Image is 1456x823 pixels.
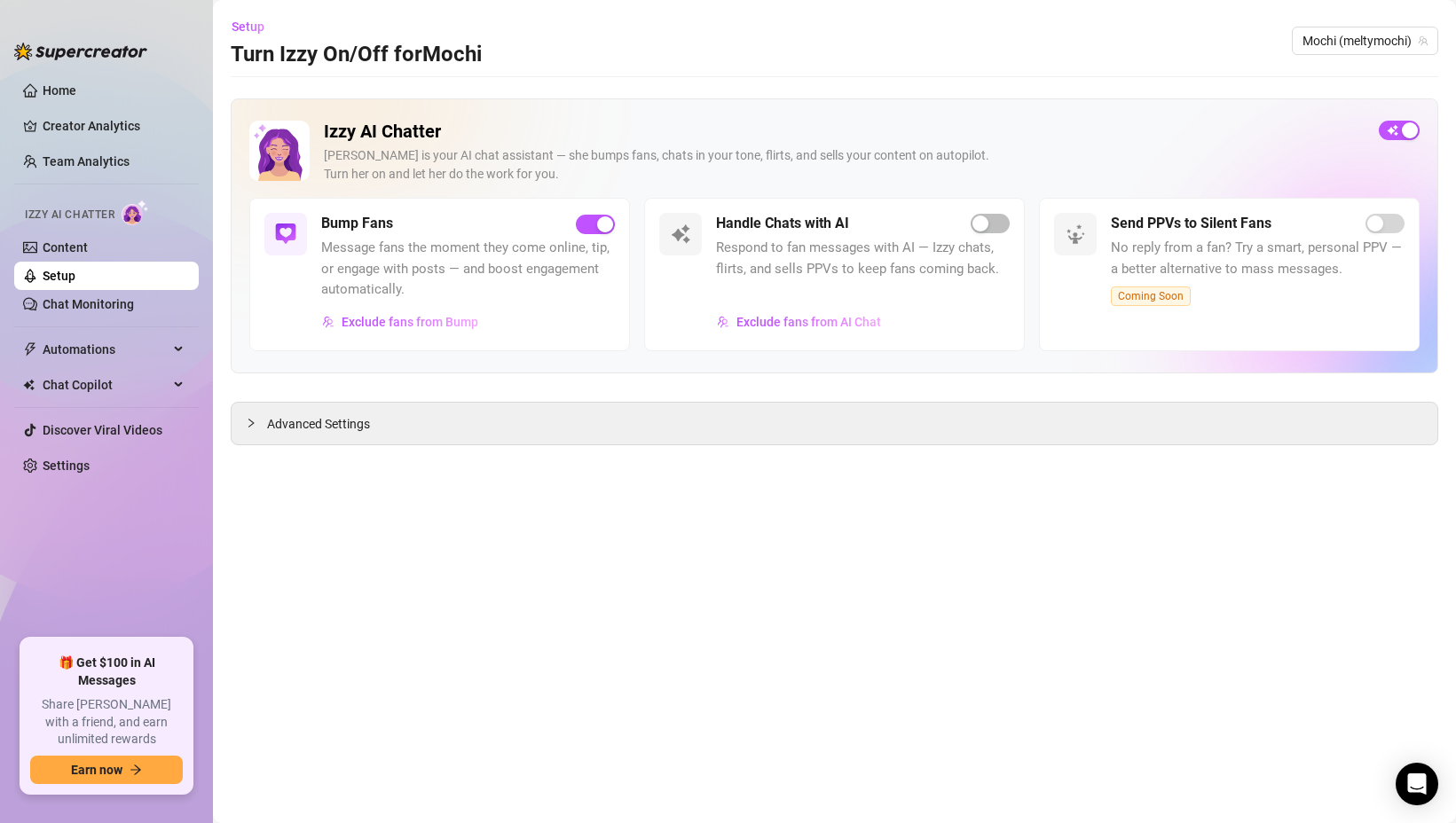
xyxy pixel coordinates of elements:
a: Team Analytics [43,154,130,169]
img: Chat Copilot [23,379,35,391]
img: svg%3e [717,316,729,328]
span: thunderbolt [23,342,37,357]
div: collapsed [246,413,267,433]
img: logo-BBDzfeDw.svg [14,43,147,60]
h2: Izzy AI Chatter [324,121,1365,143]
a: Settings [43,459,90,473]
span: Setup [232,20,264,34]
a: Content [43,240,88,255]
span: Izzy AI Chatter [25,207,114,223]
button: Exclude fans from AI Chat [716,308,882,336]
img: svg%3e [322,316,334,328]
a: Creator Analytics [43,112,185,140]
span: Mochi (meltymochi) [1303,27,1428,54]
span: Coming Soon [1111,286,1191,306]
span: Share [PERSON_NAME] with a friend, and earn unlimited rewards [30,696,183,749]
img: svg%3e [1065,223,1086,245]
button: Setup [231,12,279,41]
div: Open Intercom Messenger [1396,763,1438,805]
span: Chat Copilot [43,371,169,399]
span: No reply from a fan? Try a smart, personal PPV — a better alternative to mass messages. [1111,238,1405,279]
h5: Handle Chats with AI [716,213,849,234]
a: Home [43,83,76,98]
img: svg%3e [670,223,691,245]
span: Exclude fans from AI Chat [736,315,881,329]
span: Advanced Settings [267,414,370,434]
span: collapsed [246,418,256,428]
a: Setup [43,269,75,283]
div: [PERSON_NAME] is your AI chat assistant — she bumps fans, chats in your tone, flirts, and sells y... [324,146,1365,184]
h5: Bump Fans [321,213,393,234]
h3: Turn Izzy On/Off for Mochi [231,41,482,69]
span: arrow-right [130,764,142,776]
span: 🎁 Get $100 in AI Messages [30,654,183,689]
button: Earn nowarrow-right [30,756,183,784]
img: Izzy AI Chatter [249,121,310,181]
span: Exclude fans from Bump [342,315,478,329]
img: AI Chatter [122,200,149,225]
a: Discover Viral Videos [43,423,162,437]
span: Automations [43,335,169,364]
img: svg%3e [275,223,296,245]
button: Exclude fans from Bump [321,308,479,336]
h5: Send PPVs to Silent Fans [1111,213,1271,234]
span: team [1418,35,1428,46]
a: Chat Monitoring [43,297,134,311]
span: Earn now [71,763,122,777]
span: Respond to fan messages with AI — Izzy chats, flirts, and sells PPVs to keep fans coming back. [716,238,1010,279]
span: Message fans the moment they come online, tip, or engage with posts — and boost engagement automa... [321,238,615,301]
